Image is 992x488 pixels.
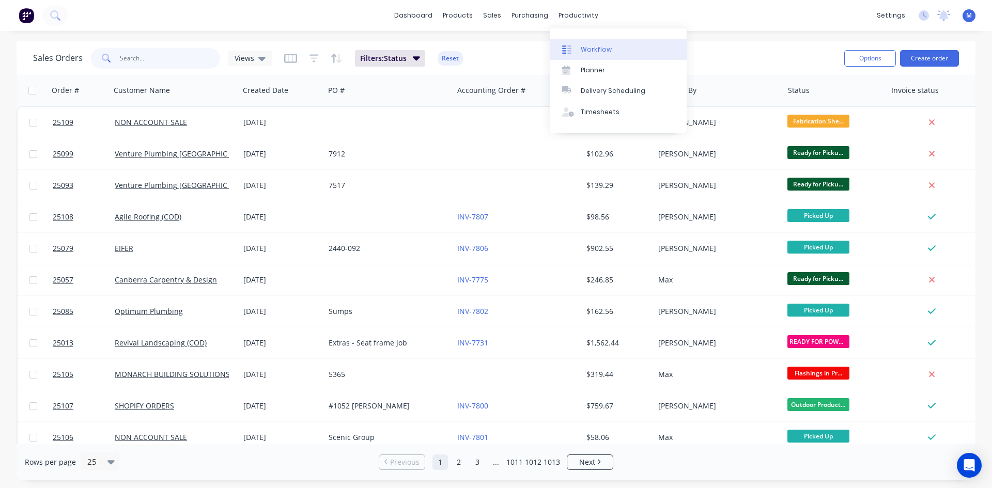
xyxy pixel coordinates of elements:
div: settings [872,8,910,23]
a: 25108 [53,201,115,232]
span: 25085 [53,306,73,317]
div: Scenic Group [329,432,443,443]
div: 2440-092 [329,243,443,254]
span: Picked Up [787,430,849,443]
span: Filters: Status [360,53,407,64]
div: Sumps [329,306,443,317]
button: Options [844,50,896,67]
div: [DATE] [243,338,320,348]
a: 25109 [53,107,115,138]
div: [PERSON_NAME] [658,180,773,191]
h1: Sales Orders [33,53,83,63]
div: $102.96 [586,149,647,159]
a: INV-7801 [457,432,488,442]
div: $139.29 [586,180,647,191]
div: Max [658,432,773,443]
span: Previous [390,457,420,467]
a: Timesheets [550,102,687,122]
div: purchasing [506,8,553,23]
span: Next [579,457,595,467]
span: Flashings in Pr... [787,367,849,380]
a: 25057 [53,264,115,295]
a: INV-7800 [457,401,488,411]
span: 25013 [53,338,73,348]
div: products [438,8,478,23]
div: [PERSON_NAME] [658,149,773,159]
a: NON ACCOUNT SALE [115,432,187,442]
div: PO # [328,85,345,96]
a: 25105 [53,359,115,390]
a: dashboard [389,8,438,23]
div: [DATE] [243,369,320,380]
div: $98.56 [586,212,647,222]
a: 25107 [53,390,115,421]
a: 25099 [53,138,115,169]
div: [DATE] [243,275,320,285]
button: Create order [900,50,959,67]
a: INV-7807 [457,212,488,222]
a: Venture Plumbing [GEOGRAPHIC_DATA] [115,149,251,159]
a: EIFER [115,243,133,253]
a: NON ACCOUNT SALE [115,117,187,127]
a: 25106 [53,422,115,453]
a: Optimum Plumbing [115,306,183,316]
a: Next page [567,457,613,467]
span: 25057 [53,275,73,285]
div: Extras - Seat frame job [329,338,443,348]
a: INV-7731 [457,338,488,348]
a: Agile Roofing (COD) [115,212,181,222]
a: 25085 [53,296,115,327]
div: Accounting Order # [457,85,525,96]
a: Page 1012 [525,454,541,470]
a: MONARCH BUILDING SOLUTIONS (AUST) PTY LTD [115,369,284,379]
span: 25105 [53,369,73,380]
span: Picked Up [787,241,849,254]
button: Filters:Status [355,50,425,67]
div: [DATE] [243,180,320,191]
input: Search... [120,48,221,69]
div: [DATE] [243,401,320,411]
a: 25093 [53,170,115,201]
div: $759.67 [586,401,647,411]
span: 25099 [53,149,73,159]
div: [PERSON_NAME] [658,401,773,411]
a: Venture Plumbing [GEOGRAPHIC_DATA] [115,180,251,190]
span: READY FOR POWDE... [787,335,849,348]
div: Timesheets [581,107,619,117]
div: [PERSON_NAME] [658,243,773,254]
div: sales [478,8,506,23]
div: [DATE] [243,149,320,159]
a: Delivery Scheduling [550,81,687,101]
span: Ready for Picku... [787,272,849,285]
div: [DATE] [243,243,320,254]
div: Invoice status [891,85,939,96]
div: Customer Name [114,85,170,96]
a: INV-7775 [457,275,488,285]
span: M [966,11,972,20]
div: Workflow [581,45,612,54]
div: $902.55 [586,243,647,254]
span: Rows per page [25,457,76,467]
span: 25108 [53,212,73,222]
div: Created Date [243,85,288,96]
ul: Pagination [375,454,617,470]
span: 25106 [53,432,73,443]
span: Picked Up [787,304,849,317]
div: $58.06 [586,432,647,443]
div: #1052 [PERSON_NAME] [329,401,443,411]
a: INV-7802 [457,306,488,316]
a: Page 1011 [507,454,522,470]
div: Status [788,85,810,96]
div: 7912 [329,149,443,159]
a: Jump forward [488,454,504,470]
span: 25107 [53,401,73,411]
span: Ready for Picku... [787,146,849,159]
a: Page 2 [451,454,467,470]
a: 25013 [53,327,115,358]
a: Page 3 [470,454,485,470]
a: Page 1 is your current page [432,454,448,470]
div: productivity [553,8,603,23]
div: Delivery Scheduling [581,86,645,96]
div: [PERSON_NAME] [658,338,773,348]
span: Picked Up [787,209,849,222]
